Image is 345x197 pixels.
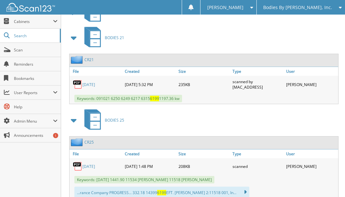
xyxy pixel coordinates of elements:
[150,96,159,101] span: 6199
[14,76,58,81] span: Bookmarks
[53,133,58,138] div: 1
[231,67,285,76] a: Type
[74,176,214,183] span: Keywords: [DATE] 1441.90 11534 [PERSON_NAME] 11518 [PERSON_NAME]
[231,160,285,173] div: scanned
[84,57,94,62] a: CR21
[285,149,338,158] a: User
[231,149,285,158] a: Type
[14,47,58,53] span: Scan
[84,139,94,145] a: CR25
[177,149,231,158] a: Size
[285,160,338,173] div: [PERSON_NAME]
[123,77,177,92] div: [DATE] 5:32 PM
[14,33,57,38] span: Search
[82,82,95,87] a: [DATE]
[70,67,123,76] a: File
[14,133,58,138] span: Announcements
[70,149,123,158] a: File
[177,67,231,76] a: Size
[123,149,177,158] a: Created
[285,77,338,92] div: [PERSON_NAME]
[231,77,285,92] div: scanned by [MAC_ADDRESS]
[14,19,53,24] span: Cabinets
[73,161,82,171] img: PDF.png
[74,95,182,102] span: Keywords: 091021 6250 6249 6217 6315 1197.36 kw
[81,107,124,133] a: BODIES 25
[263,5,332,9] span: Bodies By [PERSON_NAME], Inc.
[6,3,55,12] img: scan123-logo-white.svg
[71,138,84,146] img: folder2.png
[177,160,231,173] div: 208KB
[177,77,231,92] div: 235KB
[14,61,58,67] span: Reminders
[285,67,338,76] a: User
[82,164,95,169] a: [DATE]
[313,166,345,197] iframe: Chat Widget
[207,5,243,9] span: [PERSON_NAME]
[123,160,177,173] div: [DATE] 1:48 PM
[105,117,124,123] span: BODIES 25
[71,56,84,64] img: folder2.png
[14,104,58,110] span: Help
[81,25,124,50] a: BODIES 21
[14,118,53,124] span: Admin Menu
[73,80,82,89] img: PDF.png
[123,67,177,76] a: Created
[157,190,166,195] span: 6199
[105,35,124,40] span: BODIES 21
[14,90,53,95] span: User Reports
